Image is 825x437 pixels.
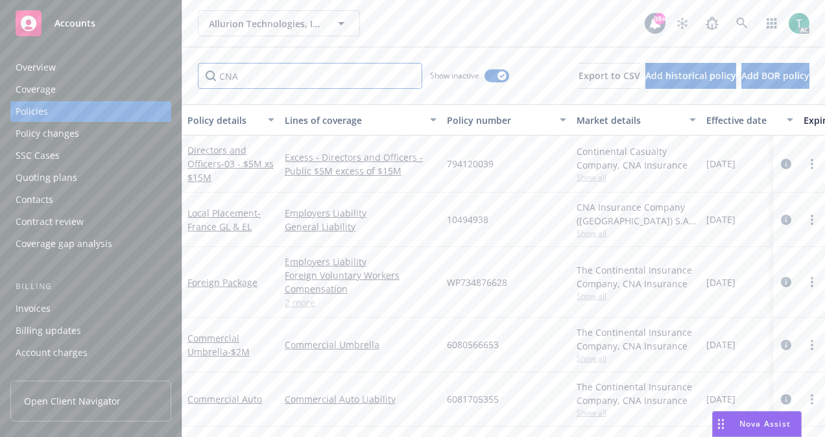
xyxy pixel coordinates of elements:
[187,393,262,405] a: Commercial Auto
[24,394,121,408] span: Open Client Navigator
[430,70,479,81] span: Show inactive
[447,338,499,351] span: 6080566653
[447,213,488,226] span: 10494938
[712,411,802,437] button: Nova Assist
[209,17,321,30] span: Allurion Technologies, Inc.
[577,290,696,301] span: Show all
[187,207,261,233] a: Local Placement
[577,200,696,228] div: CNA Insurance Company ([GEOGRAPHIC_DATA]) S.A., CNA Insurance
[10,342,171,363] a: Account charges
[16,101,48,122] div: Policies
[447,113,552,127] div: Policy number
[285,113,422,127] div: Lines of coverage
[706,392,735,406] span: [DATE]
[778,212,794,228] a: circleInformation
[16,167,77,188] div: Quoting plans
[187,276,257,289] a: Foreign Package
[285,206,436,220] a: Employers Liability
[729,10,755,36] a: Search
[10,5,171,41] a: Accounts
[577,325,696,353] div: The Continental Insurance Company, CNA Insurance
[187,144,274,183] a: Directors and Officers
[741,69,809,82] span: Add BOR policy
[10,57,171,78] a: Overview
[16,342,88,363] div: Account charges
[759,10,785,36] a: Switch app
[577,172,696,183] span: Show all
[706,276,735,289] span: [DATE]
[198,10,360,36] button: Allurion Technologies, Inc.
[285,296,436,309] a: 2 more
[16,189,53,210] div: Contacts
[739,418,791,429] span: Nova Assist
[187,113,260,127] div: Policy details
[198,63,422,89] input: Filter by keyword...
[10,167,171,188] a: Quoting plans
[789,13,809,34] img: photo
[577,380,696,407] div: The Continental Insurance Company, CNA Insurance
[804,392,820,407] a: more
[778,392,794,407] a: circleInformation
[447,157,494,171] span: 794120039
[16,364,91,385] div: Installment plans
[654,13,665,25] div: 99+
[285,392,436,406] a: Commercial Auto Liability
[447,276,507,289] span: WP734876628
[804,274,820,290] a: more
[577,263,696,290] div: The Continental Insurance Company, CNA Insurance
[10,233,171,254] a: Coverage gap analysis
[10,123,171,144] a: Policy changes
[10,145,171,166] a: SSC Cases
[571,104,701,136] button: Market details
[804,156,820,172] a: more
[577,407,696,418] span: Show all
[16,298,51,319] div: Invoices
[285,220,436,233] a: General Liability
[16,211,84,232] div: Contract review
[645,69,736,82] span: Add historical policy
[10,320,171,341] a: Billing updates
[16,79,56,100] div: Coverage
[10,101,171,122] a: Policies
[10,280,171,293] div: Billing
[706,157,735,171] span: [DATE]
[10,298,171,319] a: Invoices
[741,63,809,89] button: Add BOR policy
[285,255,436,268] a: Employers Liability
[701,104,798,136] button: Effective date
[182,104,280,136] button: Policy details
[804,212,820,228] a: more
[706,213,735,226] span: [DATE]
[16,57,56,78] div: Overview
[804,337,820,353] a: more
[16,233,112,254] div: Coverage gap analysis
[645,63,736,89] button: Add historical policy
[10,189,171,210] a: Contacts
[187,332,250,358] a: Commercial Umbrella
[669,10,695,36] a: Stop snowing
[10,79,171,100] a: Coverage
[187,207,261,233] span: - France GL & EL
[579,69,640,82] span: Export to CSV
[10,364,171,385] a: Installment plans
[447,392,499,406] span: 6081705355
[577,145,696,172] div: Continental Casualty Company, CNA Insurance
[778,337,794,353] a: circleInformation
[187,158,274,183] span: - 03 - $5M xs $15M
[285,338,436,351] a: Commercial Umbrella
[280,104,442,136] button: Lines of coverage
[579,63,640,89] button: Export to CSV
[713,412,729,436] div: Drag to move
[577,228,696,239] span: Show all
[228,346,250,358] span: - $2M
[706,338,735,351] span: [DATE]
[16,320,81,341] div: Billing updates
[699,10,725,36] a: Report a Bug
[778,156,794,172] a: circleInformation
[54,18,95,29] span: Accounts
[577,113,682,127] div: Market details
[706,113,779,127] div: Effective date
[778,274,794,290] a: circleInformation
[285,150,436,178] a: Excess - Directors and Officers - Public $5M excess of $15M
[577,353,696,364] span: Show all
